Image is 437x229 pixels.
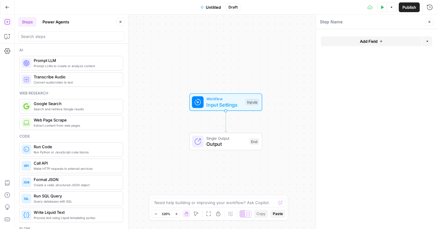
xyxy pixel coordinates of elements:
[256,211,266,217] span: Copy
[18,17,36,27] button: Steps
[246,99,259,105] div: Inputs
[169,133,282,150] div: Single OutputOutputEnd
[34,101,118,107] span: Google Search
[21,33,122,39] input: Search steps
[402,4,416,10] span: Publish
[206,135,246,141] span: Single Output
[34,74,118,80] span: Transcribe Audio
[197,2,225,12] button: Untitled
[34,176,118,183] span: Format JSON
[34,215,118,220] span: Process text using Liquid templating syntax
[34,160,118,166] span: Call API
[206,101,242,108] span: Input Settings
[19,91,123,96] div: Web research
[249,138,259,145] div: End
[399,2,420,12] button: Publish
[34,209,118,215] span: Write Liquid Text
[34,199,118,204] span: Query databases with SQL
[34,107,118,111] span: Search and retrieve Google results
[273,211,283,217] span: Paste
[34,80,118,85] span: Convert audio/video to text
[360,38,378,44] span: Add Field
[34,123,118,128] span: Extract content from web pages
[206,4,221,10] span: Untitled
[206,96,242,102] span: Workflow
[34,150,118,155] span: Run Python or JavaScript code blocks
[229,5,238,10] span: Draft
[19,47,123,53] div: Ai
[19,134,123,139] div: Code
[162,211,170,216] span: 120%
[169,93,282,111] div: WorkflowInput SettingsInputs
[321,36,422,46] button: Add Field
[254,210,268,218] button: Copy
[225,111,227,132] g: Edge from start to end
[270,210,285,218] button: Paste
[34,183,118,187] span: Create a valid, structured JSON object
[39,17,73,27] button: Power Agents
[34,166,118,171] span: Make HTTP requests to external services
[34,193,118,199] span: Run SQL Query
[34,57,118,63] span: Prompt LLM
[34,144,118,150] span: Run Code
[34,117,118,123] span: Web Page Scrape
[34,63,118,68] span: Prompt LLMs to create or analyze content
[206,140,246,148] span: Output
